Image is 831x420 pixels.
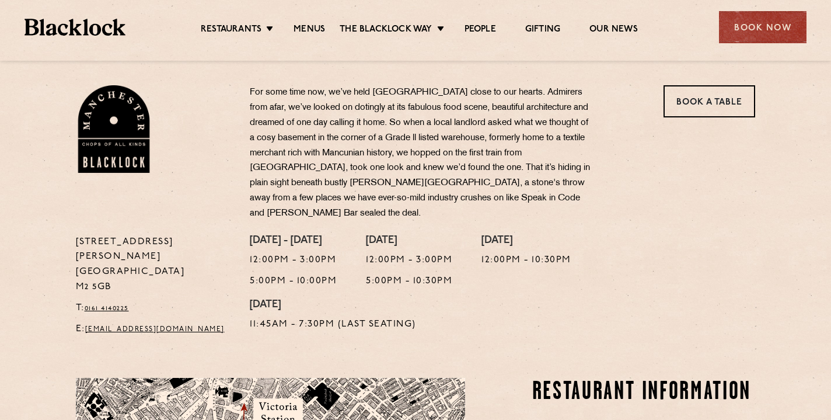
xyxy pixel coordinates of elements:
[719,11,806,43] div: Book Now
[481,235,571,248] h4: [DATE]
[340,24,432,37] a: The Blacklock Way
[532,378,756,407] h2: Restaurant Information
[85,305,129,312] a: 0161 4140225
[366,253,452,268] p: 12:00pm - 3:00pm
[76,322,233,337] p: E:
[76,85,152,173] img: BL_Manchester_Logo-bleed.png
[366,274,452,289] p: 5:00pm - 10:30pm
[76,235,233,296] p: [STREET_ADDRESS][PERSON_NAME] [GEOGRAPHIC_DATA] M2 5GB
[25,19,125,36] img: BL_Textured_Logo-footer-cropped.svg
[250,299,416,312] h4: [DATE]
[664,85,755,117] a: Book a Table
[250,253,337,268] p: 12:00pm - 3:00pm
[250,274,337,289] p: 5:00pm - 10:00pm
[201,24,261,37] a: Restaurants
[525,24,560,37] a: Gifting
[250,85,594,221] p: For some time now, we’ve held [GEOGRAPHIC_DATA] close to our hearts. Admirers from afar, we’ve lo...
[76,301,233,316] p: T:
[589,24,638,37] a: Our News
[250,235,337,248] h4: [DATE] - [DATE]
[294,24,325,37] a: Menus
[366,235,452,248] h4: [DATE]
[85,326,225,333] a: [EMAIL_ADDRESS][DOMAIN_NAME]
[250,317,416,332] p: 11:45am - 7:30pm (Last Seating)
[481,253,571,268] p: 12:00pm - 10:30pm
[465,24,496,37] a: People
